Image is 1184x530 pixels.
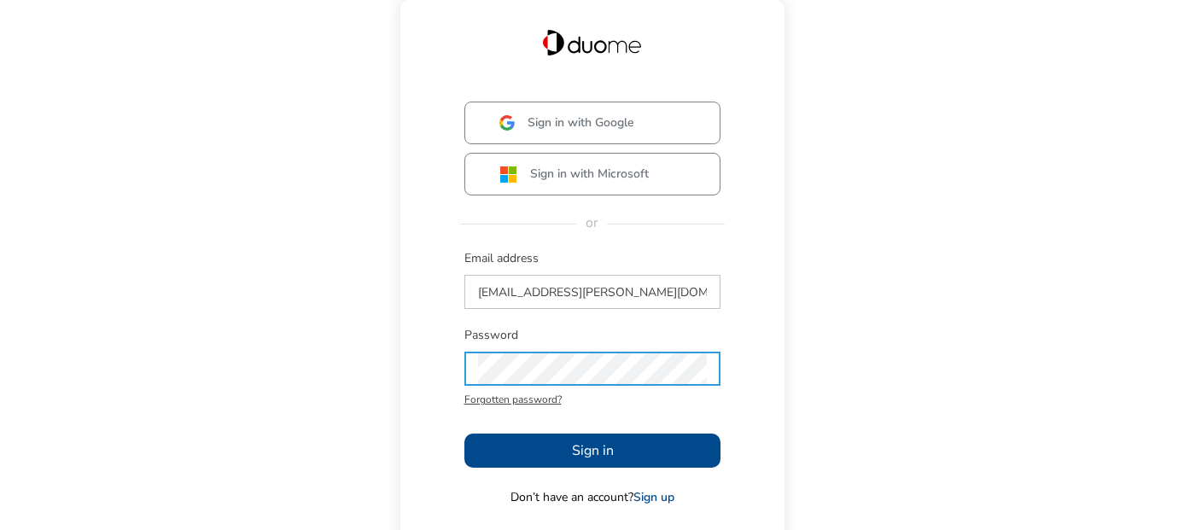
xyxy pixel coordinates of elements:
img: google.svg [499,115,515,131]
button: Sign in with Microsoft [464,153,720,195]
span: Sign in with Google [528,114,634,131]
button: Sign in [464,434,720,468]
span: Password [464,327,720,344]
span: Email address [464,250,720,267]
a: Sign up [633,489,674,505]
img: ms.svg [499,166,517,183]
span: or [577,213,607,232]
span: Sign in [571,440,613,461]
span: Forgotten password? [464,391,720,408]
span: Sign in with Microsoft [530,166,649,183]
span: Don’t have an account? [510,489,674,506]
button: Sign in with Google [464,102,720,144]
img: Duome [543,30,642,55]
